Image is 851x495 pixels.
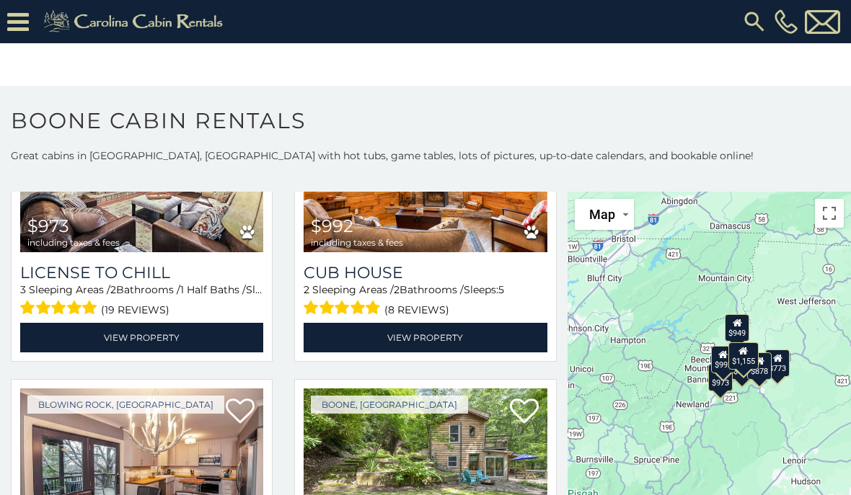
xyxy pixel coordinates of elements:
[575,199,634,230] button: Change map style
[708,363,733,391] div: $973
[20,323,263,352] a: View Property
[101,300,169,319] span: (19 reviews)
[304,323,547,352] a: View Property
[304,263,547,282] a: Cub House
[36,7,235,36] img: Khaki-logo.png
[728,342,759,369] div: $1,155
[110,283,116,296] span: 2
[589,207,615,222] span: Map
[27,238,120,247] span: including taxes & fees
[725,314,749,342] div: $949
[226,397,255,427] a: Add to favorites
[815,199,844,228] button: Toggle fullscreen view
[20,282,263,319] div: Sleeping Areas / Bathrooms / Sleeps:
[384,300,449,319] span: (8 reviews)
[311,396,468,414] a: Boone, [GEOGRAPHIC_DATA]
[311,238,403,247] span: including taxes & fees
[394,283,400,296] span: 2
[741,9,767,35] img: search-regular.svg
[711,346,736,373] div: $992
[180,283,246,296] span: 1 Half Baths /
[747,352,772,379] div: $878
[730,352,754,380] div: $879
[20,283,26,296] span: 3
[304,283,309,296] span: 2
[771,9,801,34] a: [PHONE_NUMBER]
[510,397,539,427] a: Add to favorites
[311,215,353,236] span: $992
[27,215,69,236] span: $973
[498,283,504,296] span: 5
[304,282,547,319] div: Sleeping Areas / Bathrooms / Sleeps:
[27,396,224,414] a: Blowing Rock, [GEOGRAPHIC_DATA]
[20,263,263,282] a: License to Chill
[766,349,790,377] div: $773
